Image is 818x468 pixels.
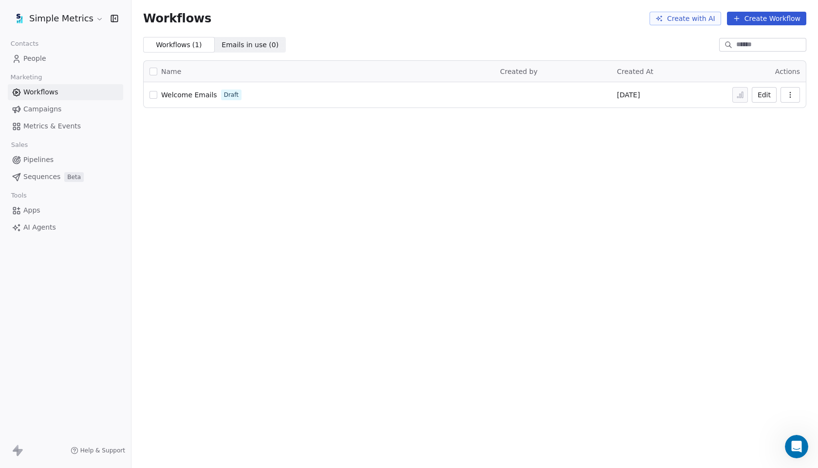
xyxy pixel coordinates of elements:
a: Campaigns [8,101,123,117]
span: Pipelines [23,155,54,165]
div: Sorry i've been busy with other tasks of mine so I couldn't find the time to check these out [43,109,179,138]
span: Tools [7,188,31,203]
span: Welcome Emails [161,91,217,99]
p: Active 30m ago [47,12,97,22]
div: Harinder says… [8,174,187,332]
a: Workflows [8,84,123,100]
iframe: Intercom live chat [785,435,808,458]
a: Metrics & Events [8,118,123,134]
span: Name [161,67,181,77]
button: go back [6,4,25,22]
span: Actions [775,68,800,75]
div: It's not verifying the email account [53,144,187,166]
span: Help & Support [80,447,125,454]
button: Gif picker [31,319,38,326]
span: Apps [23,205,40,216]
span: People [23,54,46,64]
span: Emails in use ( 0 ) [222,40,279,50]
button: Simple Metrics [12,10,104,27]
a: SequencesBeta [8,169,123,185]
a: Pipelines [8,152,123,168]
textarea: Message… [8,298,186,315]
div: Hello [162,87,180,97]
div: Rafay says… [8,144,187,174]
div: Sure, please let me know. I will be happy to investigate this further! [16,36,152,54]
span: Metrics & Events [23,121,81,131]
button: Edit [752,87,777,103]
h1: [PERSON_NAME] [47,5,111,12]
div: No worries, I completely understand. [16,180,152,189]
img: Profile image for Harinder [28,5,43,21]
span: AI Agents [23,222,56,233]
div: No worries, I completely understand.Thanks for getting back! Since the email account is still not... [8,174,160,314]
div: If possible, it would be really helpful if you could share a screenshot or a short screen recordi... [16,247,152,294]
div: Thanks for getting back! Since the email account is still not verifying, could you please let me ... [16,194,152,242]
a: People [8,51,123,67]
button: Start recording [62,319,70,326]
a: Help & Support [71,447,125,454]
div: Rafay says… [8,104,187,145]
button: Create with AI [650,12,721,25]
span: Workflows [23,87,58,97]
a: Apps [8,202,123,218]
span: Sales [7,138,32,152]
span: Workflows [143,12,211,25]
a: AI Agents [8,219,123,235]
div: Harinder says… [8,30,187,68]
span: Created by [500,68,538,75]
div: It's not verifying the email account [60,150,179,160]
a: Welcome Emails [161,90,217,100]
button: Emoji picker [15,319,23,326]
button: Create Workflow [727,12,806,25]
div: Hello [154,81,187,103]
button: Send a message… [167,315,183,330]
div: Sorry i've been busy with other tasks of mine so I couldn't find the time to check these out [35,104,187,144]
div: Close [171,4,188,21]
span: [DATE] [617,90,640,100]
span: Simple Metrics [29,12,93,25]
img: sm-oviond-logo.png [14,13,25,24]
span: Beta [64,172,84,182]
span: Sequences [23,172,60,182]
span: Draft [224,90,239,99]
span: Marketing [6,70,46,85]
div: Rafay says… [8,81,187,104]
div: Sure, please let me know. I will be happy to investigate this further! [8,30,160,60]
div: [DATE] [8,68,187,81]
span: Created At [617,68,653,75]
button: Upload attachment [46,319,54,326]
span: Campaigns [23,104,61,114]
span: Contacts [6,36,43,51]
button: Home [152,4,171,22]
